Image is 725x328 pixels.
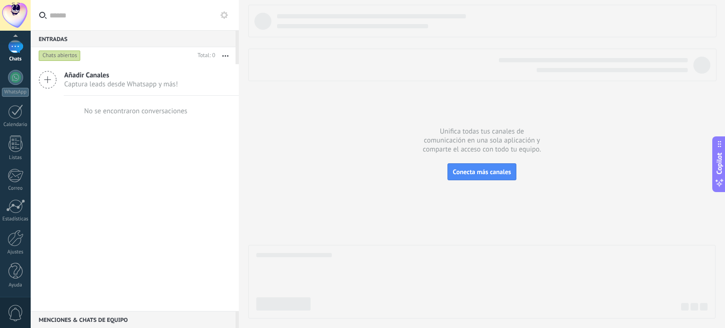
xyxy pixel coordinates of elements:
[2,56,29,62] div: Chats
[2,88,29,97] div: WhatsApp
[715,152,724,174] span: Copilot
[2,185,29,192] div: Correo
[84,107,187,116] div: No se encontraron conversaciones
[64,71,178,80] span: Añadir Canales
[2,155,29,161] div: Listas
[2,122,29,128] div: Calendario
[64,80,178,89] span: Captura leads desde Whatsapp y más!
[447,163,516,180] button: Conecta más canales
[2,249,29,255] div: Ajustes
[194,51,215,60] div: Total: 0
[453,168,511,176] span: Conecta más canales
[31,311,236,328] div: Menciones & Chats de equipo
[2,282,29,288] div: Ayuda
[39,50,81,61] div: Chats abiertos
[31,30,236,47] div: Entradas
[2,216,29,222] div: Estadísticas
